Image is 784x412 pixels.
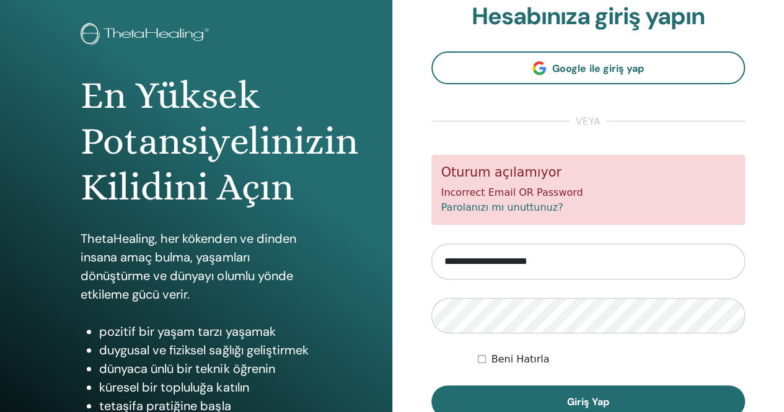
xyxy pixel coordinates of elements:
[81,72,311,211] h1: En Yüksek Potansiyelinizin Kilidini Açın
[99,341,311,359] li: duygusal ve fiziksel sağlığı geliştirmek
[431,155,746,225] div: Incorrect Email OR Password
[431,51,746,84] a: Google ile giriş yap
[567,395,609,408] span: Giriş Yap
[431,2,746,31] h2: Hesabınıza giriş yapın
[99,378,311,397] li: küresel bir topluluğa katılın
[570,114,606,129] span: veya
[552,62,643,75] span: Google ile giriş yap
[81,229,311,304] p: ThetaHealing, her kökenden ve dinden insana amaç bulma, yaşamları dönüştürme ve dünyayı olumlu yö...
[99,359,311,378] li: dünyaca ünlü bir teknik öğrenin
[478,352,745,367] div: Keep me authenticated indefinitely or until I manually logout
[491,352,549,367] label: Beni Hatırla
[441,201,563,213] a: Parolanızı mı unuttunuz?
[99,322,311,341] li: pozitif bir yaşam tarzı yaşamak
[441,165,736,180] h5: Oturum açılamıyor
